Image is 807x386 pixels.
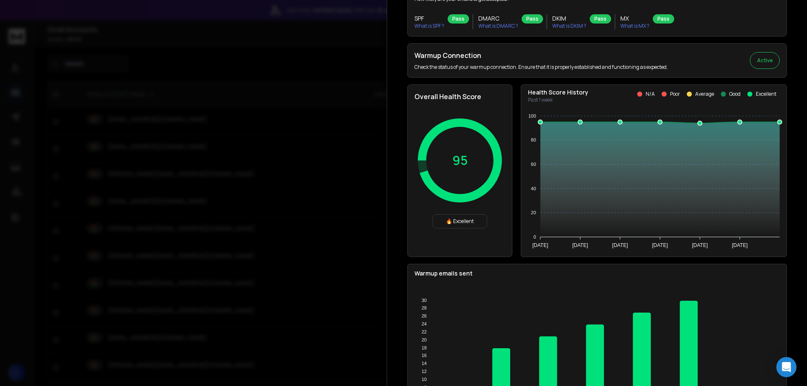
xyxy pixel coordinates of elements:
[422,353,427,358] tspan: 16
[612,242,628,248] tspan: [DATE]
[478,14,518,23] h3: DMARC
[422,361,427,366] tspan: 14
[670,91,680,97] p: Poor
[552,23,586,29] p: What is DKIM ?
[652,242,668,248] tspan: [DATE]
[692,242,708,248] tspan: [DATE]
[532,242,548,248] tspan: [DATE]
[422,377,427,382] tspan: 10
[732,242,748,248] tspan: [DATE]
[620,14,649,23] h3: MX
[528,113,536,118] tspan: 100
[433,214,487,228] div: 🔥 Excellent
[422,369,427,374] tspan: 12
[531,186,536,191] tspan: 40
[653,14,674,24] div: Pass
[531,137,536,142] tspan: 80
[776,357,796,377] div: Open Intercom Messenger
[422,337,427,342] tspan: 20
[729,91,741,97] p: Good
[531,162,536,167] tspan: 60
[533,234,536,239] tspan: 0
[590,14,611,24] div: Pass
[422,298,427,303] tspan: 30
[531,210,536,215] tspan: 20
[572,242,588,248] tspan: [DATE]
[414,64,668,71] p: Check the status of your warmup connection. Ensure that it is properly established and functionin...
[422,329,427,334] tspan: 22
[414,92,505,102] h2: Overall Health Score
[756,91,776,97] p: Excellent
[452,153,468,168] p: 95
[422,313,427,318] tspan: 26
[414,269,780,278] p: Warmup emails sent
[750,52,780,69] button: Active
[414,50,668,60] h2: Warmup Connection
[448,14,469,24] div: Pass
[620,23,649,29] p: What is MX ?
[422,321,427,326] tspan: 24
[552,14,586,23] h3: DKIM
[478,23,518,29] p: What is DMARC ?
[422,345,427,350] tspan: 18
[528,88,588,97] p: Health Score History
[414,23,444,29] p: What is SPF ?
[695,91,714,97] p: Average
[414,14,444,23] h3: SPF
[528,97,588,103] p: Past 1 week
[522,14,543,24] div: Pass
[422,305,427,310] tspan: 28
[646,91,655,97] p: N/A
